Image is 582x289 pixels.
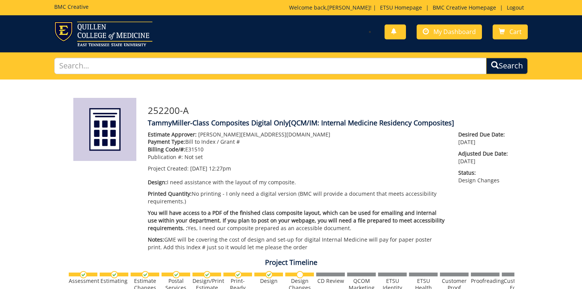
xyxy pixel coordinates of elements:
div: Estimating [100,278,128,284]
span: Not set [184,153,203,161]
img: checkmark [111,271,118,278]
span: Adjusted Due Date: [458,150,509,157]
span: Payment Type: [148,138,185,145]
input: Search... [54,58,487,74]
span: Notes: [148,236,164,243]
p: [DATE] [458,131,509,146]
span: Status: [458,169,509,177]
span: Printed Quantity: [148,190,192,197]
span: Project Created: [148,165,189,172]
span: Cart [509,28,522,36]
a: BMC Creative Homepage [429,4,500,11]
p: GME will be covering the cost of design and set-up for digital Internal Medicine will pay for pap... [148,236,447,251]
span: Desired Due Date: [458,131,509,138]
button: Search [486,58,528,74]
p: [DATE] [458,150,509,165]
img: Product featured image [73,98,136,161]
h4: TammyMiller-Class Composites Digital Only [148,119,509,127]
span: [DATE] 12:27pm [190,165,231,172]
p: E31510 [148,146,447,153]
span: Design: [148,179,167,186]
img: checkmark [142,271,149,278]
div: Design [254,278,283,284]
h5: BMC Creative [54,4,89,10]
div: Proofreading [471,278,500,284]
span: Estimate Approver: [148,131,197,138]
h3: 252200-A [148,106,509,115]
p: No printing - I only need a digital version (BMC will provide a document that meets accessibility... [148,190,447,205]
span: Billing Code/#: [148,146,185,153]
a: Cart [493,24,528,39]
img: checkmark [204,271,211,278]
p: Design Changes [458,169,509,184]
span: Publication #: [148,153,183,161]
p: Bill to Index / Grant # [148,138,447,146]
span: My Dashboard [433,28,476,36]
p: [PERSON_NAME][EMAIL_ADDRESS][DOMAIN_NAME] [148,131,447,138]
a: ETSU Homepage [376,4,426,11]
img: ETSU logo [54,21,152,46]
span: You will have access to a PDF of the finished class composite layout, which can be used for email... [148,209,445,232]
p: I need assistance with the layout of my composite. [148,179,447,186]
h4: Project Timeline [68,259,514,266]
a: My Dashboard [417,24,482,39]
img: checkmark [265,271,273,278]
img: checkmark [234,271,242,278]
a: [PERSON_NAME] [327,4,370,11]
p: Welcome back, ! | | | [289,4,528,11]
img: no [296,271,304,278]
span: [QCM/IM: Internal Medicine Residency Composites] [289,118,454,127]
a: Logout [503,4,528,11]
img: checkmark [173,271,180,278]
p: Yes, I need our composite prepared as an accessible document. [148,209,447,232]
img: checkmark [80,271,87,278]
div: Assessment [69,278,97,284]
div: CD Review [316,278,345,284]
